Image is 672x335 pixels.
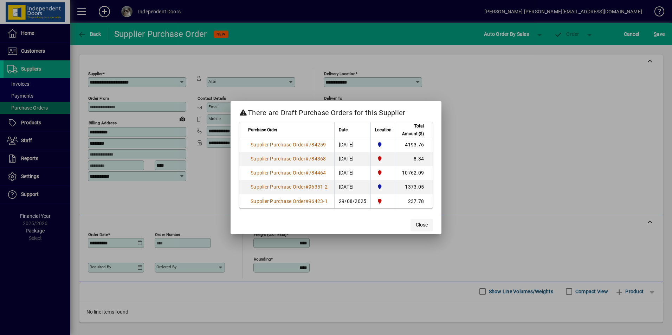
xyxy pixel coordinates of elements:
[375,126,392,134] span: Location
[248,197,330,205] a: Supplier Purchase Order#96423-1
[375,155,392,163] span: Christchurch
[334,138,371,152] td: [DATE]
[396,138,433,152] td: 4193.76
[231,101,441,121] h2: There are Draft Purchase Orders for this Supplier
[248,169,329,177] a: Supplier Purchase Order#784464
[309,184,328,190] span: 96351-2
[305,156,309,162] span: #
[305,184,309,190] span: #
[251,142,305,147] span: Supplier Purchase Order
[334,152,371,166] td: [DATE]
[248,183,330,191] a: Supplier Purchase Order#96351-2
[334,180,371,194] td: [DATE]
[334,166,371,180] td: [DATE]
[309,156,326,162] span: 784368
[309,142,326,147] span: 784259
[411,219,433,231] button: Close
[248,126,277,134] span: Purchase Order
[251,184,305,190] span: Supplier Purchase Order
[334,194,371,208] td: 29/08/2025
[396,180,433,194] td: 1373.05
[248,155,329,163] a: Supplier Purchase Order#784368
[305,198,309,204] span: #
[375,169,392,177] span: Christchurch
[375,197,392,205] span: Christchurch
[396,152,433,166] td: 8.34
[251,156,305,162] span: Supplier Purchase Order
[396,194,433,208] td: 237.78
[305,142,309,147] span: #
[248,141,329,149] a: Supplier Purchase Order#784259
[400,122,424,138] span: Total Amount ($)
[375,183,392,191] span: Cromwell Central Otago
[251,198,305,204] span: Supplier Purchase Order
[396,166,433,180] td: 10762.09
[375,141,392,149] span: Cromwell Central Otago
[416,221,428,229] span: Close
[251,170,305,176] span: Supplier Purchase Order
[309,170,326,176] span: 784464
[339,126,348,134] span: Date
[309,198,328,204] span: 96423-1
[305,170,309,176] span: #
